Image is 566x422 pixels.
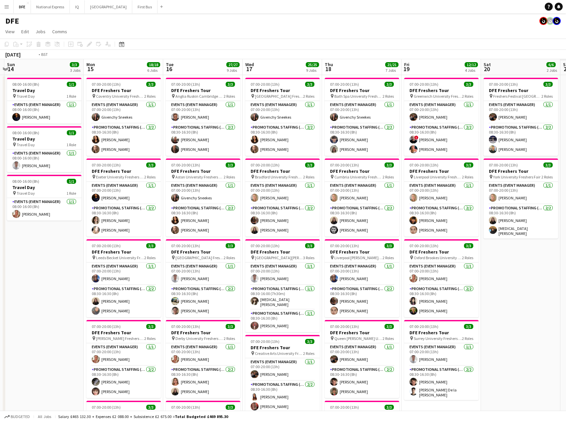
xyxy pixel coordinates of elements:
[5,51,21,58] div: [DATE]
[5,29,15,35] span: View
[3,413,31,420] button: Budgeted
[553,17,561,25] app-user-avatar: Tim Bodenham
[41,52,48,57] div: BST
[85,0,132,13] button: [GEOGRAPHIC_DATA]
[175,414,228,419] span: Total Budgeted £469 895.30
[36,29,46,35] span: Jobs
[37,414,53,419] span: All jobs
[31,0,70,13] button: National Express
[58,414,228,419] div: Salary £465 132.30 + Expenses £2 088.00 + Subsistence £2 675.00 =
[50,27,70,36] a: Comms
[546,17,554,25] app-user-avatar: Tim Bodenham
[33,27,48,36] a: Jobs
[132,0,158,13] button: First Bus
[70,0,85,13] button: IQ
[52,29,67,35] span: Comms
[14,0,31,13] button: DFE
[3,27,17,36] a: View
[21,29,29,35] span: Edit
[539,17,547,25] app-user-avatar: Tim Bodenham
[11,414,30,419] span: Budgeted
[5,16,19,26] h1: DFE
[19,27,32,36] a: Edit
